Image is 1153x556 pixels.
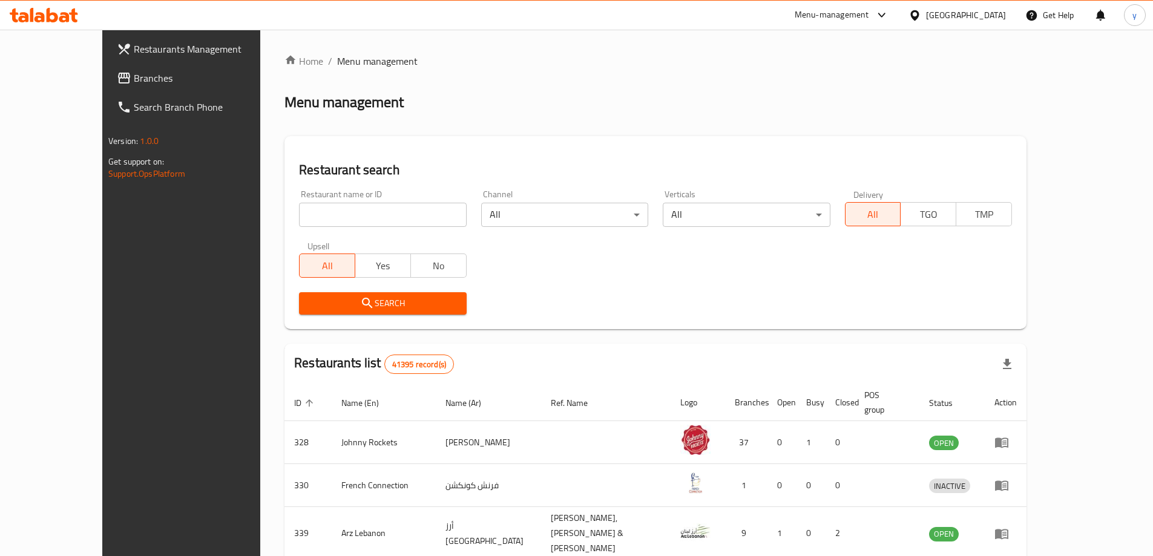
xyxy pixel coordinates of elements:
td: 0 [826,421,855,464]
button: All [845,202,901,226]
span: Menu management [337,54,418,68]
li: / [328,54,332,68]
span: TMP [961,206,1007,223]
span: Name (Ar) [445,396,497,410]
button: Search [299,292,466,315]
h2: Restaurant search [299,161,1012,179]
span: All [850,206,896,223]
div: OPEN [929,527,959,541]
span: ID [294,396,317,410]
button: No [410,253,467,278]
h2: Menu management [284,93,404,112]
span: POS group [864,388,905,417]
td: 0 [767,421,797,464]
h2: Restaurants list [294,354,454,374]
th: Busy [797,384,826,421]
img: French Connection [680,468,711,498]
span: 1.0.0 [140,133,159,149]
div: Total records count [384,355,454,374]
button: TMP [956,202,1012,226]
div: All [481,203,648,227]
span: No [416,257,462,275]
td: 0 [767,464,797,507]
div: Menu [994,478,1017,492]
img: Johnny Rockets [680,425,711,455]
div: Export file [993,350,1022,379]
img: Arz Lebanon [680,516,711,546]
td: 37 [725,421,767,464]
td: Johnny Rockets [332,421,436,464]
span: Name (En) [341,396,395,410]
a: Search Branch Phone [107,93,295,122]
span: y [1132,8,1137,22]
td: 0 [826,464,855,507]
span: Restaurants Management [134,42,285,56]
div: Menu [994,435,1017,450]
th: Logo [671,384,725,421]
button: All [299,253,355,278]
a: Home [284,54,323,68]
div: Menu [994,526,1017,541]
label: Upsell [307,241,330,250]
span: Search Branch Phone [134,100,285,114]
th: Closed [826,384,855,421]
div: [GEOGRAPHIC_DATA] [926,8,1006,22]
td: فرنش كونكشن [436,464,541,507]
div: Menu-management [795,8,869,22]
td: 1 [725,464,767,507]
span: All [304,257,350,275]
nav: breadcrumb [284,54,1027,68]
span: TGO [905,206,951,223]
label: Delivery [853,190,884,198]
div: All [663,203,830,227]
td: 328 [284,421,332,464]
td: 1 [797,421,826,464]
button: TGO [900,202,956,226]
a: Branches [107,64,295,93]
span: OPEN [929,436,959,450]
td: French Connection [332,464,436,507]
span: 41395 record(s) [385,359,453,370]
span: Ref. Name [551,396,603,410]
th: Branches [725,384,767,421]
input: Search for restaurant name or ID.. [299,203,466,227]
td: 0 [797,464,826,507]
span: Branches [134,71,285,85]
span: Get support on: [108,154,164,169]
span: Version: [108,133,138,149]
span: Yes [360,257,406,275]
a: Restaurants Management [107,34,295,64]
span: OPEN [929,527,959,541]
td: [PERSON_NAME] [436,421,541,464]
td: 330 [284,464,332,507]
a: Support.OpsPlatform [108,166,185,182]
th: Open [767,384,797,421]
span: Status [929,396,968,410]
span: INACTIVE [929,479,970,493]
th: Action [985,384,1027,421]
button: Yes [355,253,411,278]
span: Search [309,296,456,311]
